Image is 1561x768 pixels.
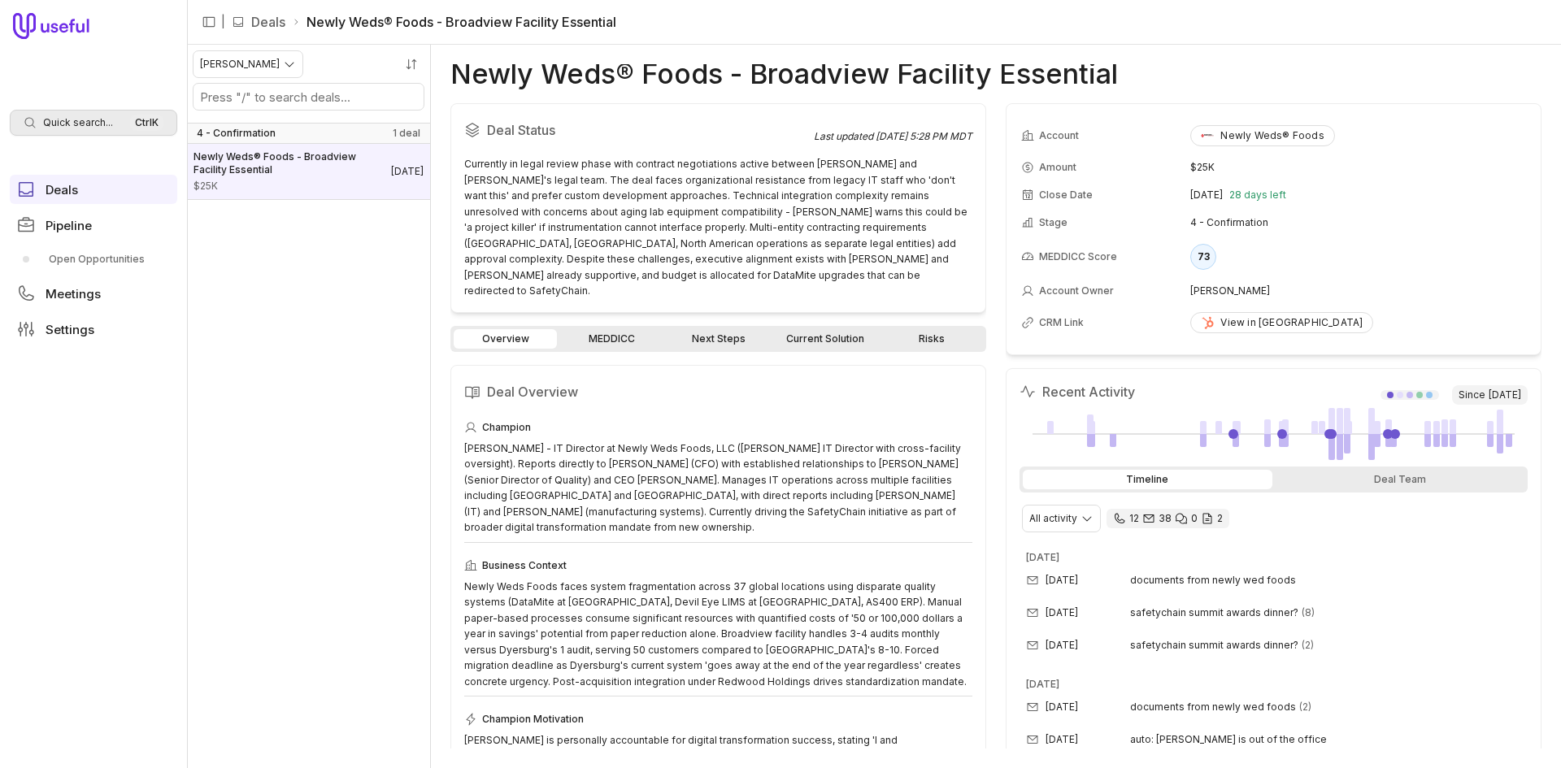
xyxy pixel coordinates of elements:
[197,10,221,34] button: Collapse sidebar
[464,556,972,575] div: Business Context
[880,329,983,349] a: Risks
[464,156,972,299] div: Currently in legal review phase with contract negotiations active between [PERSON_NAME] and [PERS...
[1452,385,1528,405] span: Since
[560,329,663,349] a: MEDDICC
[221,12,225,32] span: |
[10,279,177,308] a: Meetings
[391,165,424,178] time: Deal Close Date
[1201,129,1324,142] div: Newly Weds® Foods
[450,64,1118,84] h1: Newly Weds® Foods - Broadview Facility Essential
[1190,125,1334,146] button: Newly Weds® Foods
[1229,189,1286,202] span: 28 days left
[187,144,430,199] a: Newly Weds® Foods - Broadview Facility Essential$25K[DATE]
[197,127,276,140] span: 4 - Confirmation
[130,115,163,131] kbd: Ctrl K
[1046,733,1078,746] time: [DATE]
[1039,250,1117,263] span: MEDDICC Score
[1026,551,1059,563] time: [DATE]
[1039,161,1076,174] span: Amount
[46,288,101,300] span: Meetings
[667,329,770,349] a: Next Steps
[193,84,424,110] input: Search deals by name
[1190,278,1526,304] td: [PERSON_NAME]
[1023,470,1272,489] div: Timeline
[1107,509,1229,528] div: 12 calls and 38 email threads
[1190,154,1526,180] td: $25K
[193,150,391,176] span: Newly Weds® Foods - Broadview Facility Essential
[1046,639,1078,652] time: [DATE]
[1130,733,1327,746] span: auto: [PERSON_NAME] is out of the office
[464,709,972,729] div: Champion Motivation
[1190,244,1216,270] div: 73
[10,315,177,344] a: Settings
[251,12,285,32] a: Deals
[1020,382,1135,401] h2: Recent Activity
[10,175,177,204] a: Deals
[1302,639,1314,652] span: 2 emails in thread
[10,246,177,272] div: Pipeline submenu
[1039,284,1114,297] span: Account Owner
[464,440,972,536] div: [PERSON_NAME] - IT Director at Newly Weds Foods, LLC ([PERSON_NAME] IT Director with cross-facili...
[1190,312,1373,333] a: View in [GEOGRAPHIC_DATA]
[814,130,972,143] div: Last updated
[1039,316,1084,329] span: CRM Link
[1039,189,1093,202] span: Close Date
[1046,606,1078,619] time: [DATE]
[464,379,972,405] h2: Deal Overview
[393,127,420,140] span: 1 deal
[1046,574,1078,587] time: [DATE]
[43,116,113,129] span: Quick search...
[1130,639,1298,652] span: safetychain summit awards dinner?
[1130,701,1296,714] span: documents from newly wed foods
[464,579,972,690] div: Newly Weds Foods faces system fragmentation across 37 global locations using disparate quality sy...
[193,180,391,193] span: Amount
[1190,189,1223,202] time: [DATE]
[1302,606,1315,619] span: 8 emails in thread
[1026,678,1059,690] time: [DATE]
[1299,701,1311,714] span: 2 emails in thread
[1039,129,1079,142] span: Account
[454,329,557,349] a: Overview
[1039,216,1067,229] span: Stage
[1276,470,1525,489] div: Deal Team
[464,418,972,437] div: Champion
[1046,701,1078,714] time: [DATE]
[1190,210,1526,236] td: 4 - Confirmation
[1201,316,1363,329] div: View in [GEOGRAPHIC_DATA]
[46,323,94,336] span: Settings
[46,184,78,196] span: Deals
[46,219,92,232] span: Pipeline
[1130,574,1296,587] span: documents from newly wed foods
[399,52,424,76] button: Sort by
[1130,606,1298,619] span: safetychain summit awards dinner?
[187,45,431,768] nav: Deals
[773,329,876,349] a: Current Solution
[876,130,972,142] time: [DATE] 5:28 PM MDT
[10,210,177,240] a: Pipeline
[1489,388,1521,401] time: [DATE]
[292,12,616,32] li: Newly Weds® Foods - Broadview Facility Essential
[10,246,177,272] a: Open Opportunities
[464,117,814,143] h2: Deal Status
